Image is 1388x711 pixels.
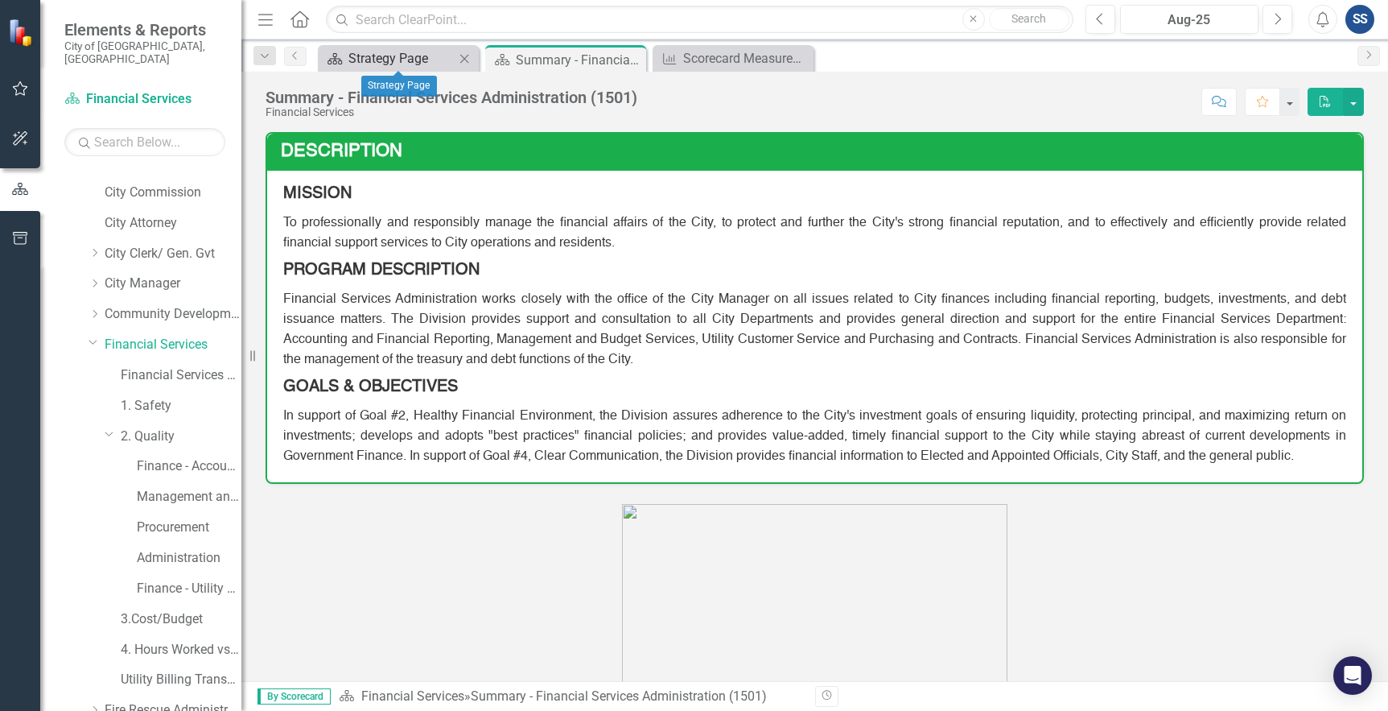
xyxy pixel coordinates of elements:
a: Financial Services [105,336,241,354]
a: Financial Services Scorecard [121,366,241,385]
div: Scorecard Measures Data (FY To Date) [683,48,809,68]
a: Strategy Page [322,48,455,68]
input: Search ClearPoint... [326,6,1073,34]
button: Search [989,8,1069,31]
a: 2. Quality [121,428,241,446]
a: City Commission [105,184,241,202]
a: City Clerk/ Gen. Gvt [105,245,241,263]
span: Search [1011,12,1046,25]
a: Scorecard Measures Data (FY To Date) [657,48,809,68]
span: In support of Goal #2, Healthy Financial Environment, the Division assures adherence to the City'... [283,410,1346,463]
a: 3.Cost/Budget [121,610,241,629]
div: Strategy Page [348,48,455,68]
input: Search Below... [64,128,225,156]
small: City of [GEOGRAPHIC_DATA], [GEOGRAPHIC_DATA] [64,39,225,66]
a: Management and Budget [137,488,241,506]
span: Financial Services Administration works closely with the office of the City Manager on all issues... [283,293,1346,366]
a: Finance - Accounting [137,457,241,476]
a: City Attorney [105,214,241,233]
a: Financial Services [361,688,464,704]
a: Finance - Utility Billing [137,580,241,598]
strong: PROGRAM DESCRIPTION [283,262,480,279]
strong: GOALS & OBJECTIVES [283,379,458,395]
img: ClearPoint Strategy [8,19,36,47]
span: By Scorecard [257,688,331,705]
div: Open Intercom Messenger [1333,656,1372,695]
h3: Description [281,142,1354,161]
span: Elements & Reports [64,20,225,39]
div: Aug-25 [1126,10,1254,30]
div: » [339,688,803,706]
span: To professionally and responsibly manage the financial affairs of the City, to protect and furthe... [283,217,1346,250]
a: Financial Services [64,90,225,109]
a: Utility Billing Transactional Survey [121,671,241,689]
div: Summary - Financial Services Administration (1501) [516,50,642,70]
div: Strategy Page [361,76,437,97]
button: SS [1345,5,1374,34]
a: 4. Hours Worked vs Available hours [121,641,241,659]
strong: MISSION [283,186,352,202]
a: Procurement [137,519,241,537]
div: Summary - Financial Services Administration (1501) [266,89,637,106]
a: Administration [137,549,241,568]
a: City Manager [105,275,241,293]
div: Summary - Financial Services Administration (1501) [471,688,767,704]
a: 1. Safety [121,397,241,415]
a: Community Development [105,305,241,324]
button: Aug-25 [1120,5,1259,34]
div: Financial Services [266,106,637,118]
